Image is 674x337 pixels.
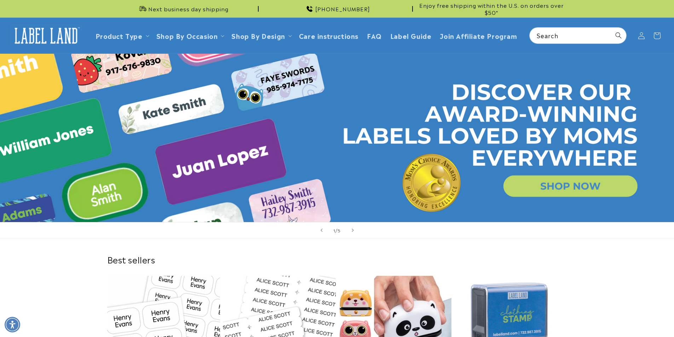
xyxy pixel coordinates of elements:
summary: Product Type [91,27,152,44]
button: Next slide [345,222,361,238]
a: FAQ [363,27,386,44]
span: Join Affiliate Program [440,31,517,40]
a: Label Land [8,22,84,49]
span: [PHONE_NUMBER] [315,5,370,12]
span: Next business day shipping [148,5,229,12]
span: / [335,227,338,234]
summary: Shop By Occasion [152,27,227,44]
a: Label Guide [386,27,436,44]
span: 1 [333,227,335,234]
span: Enjoy free shipping within the U.S. on orders over $50* [416,2,567,16]
a: Join Affiliate Program [436,27,521,44]
span: FAQ [367,31,382,40]
span: 5 [338,227,341,234]
div: Accessibility Menu [5,317,20,332]
a: Shop By Design [231,31,285,40]
button: Previous slide [314,222,329,238]
span: Care instructions [299,31,358,40]
h2: Best sellers [107,254,567,265]
button: Search [611,28,626,43]
a: Care instructions [295,27,363,44]
span: Shop By Occasion [156,31,218,40]
a: Product Type [96,31,143,40]
img: Label Land [11,25,81,47]
summary: Shop By Design [227,27,294,44]
span: Label Guide [390,31,432,40]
